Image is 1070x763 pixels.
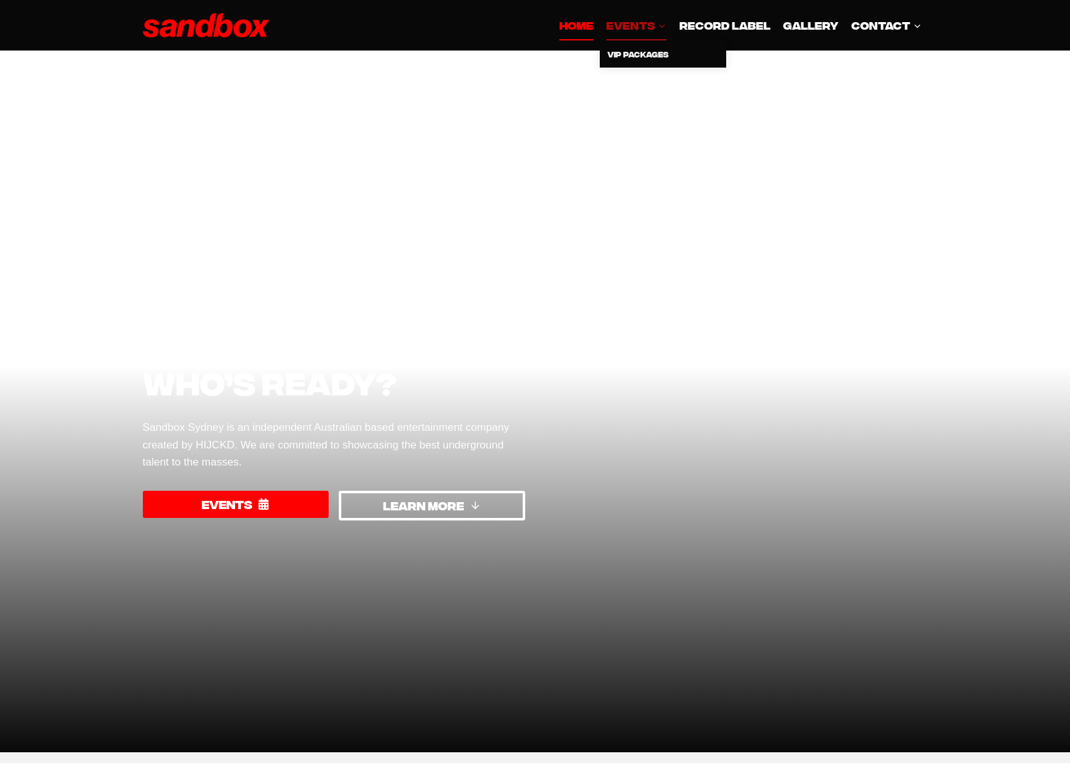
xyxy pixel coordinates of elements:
h1: Sydney’s biggest monthly event, who’s ready? [143,267,525,404]
a: EVENTS [143,491,329,518]
span: LEARN MORE [383,496,464,515]
img: Sandbox [143,13,269,38]
nav: Primary Navigation [553,10,928,40]
p: Sandbox Sydney is an independent Australian based entertainment company created by HIJCKD. We are... [143,419,525,471]
a: LEARN MORE [339,491,525,520]
a: HOME [553,10,600,40]
a: GALLERY [777,10,845,40]
a: VIP Packages [600,40,726,68]
button: Child menu of EVENTS [600,10,672,40]
button: Child menu of CONTACT [845,10,927,40]
a: Record Label [672,10,776,40]
span: EVENTS [202,495,252,514]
